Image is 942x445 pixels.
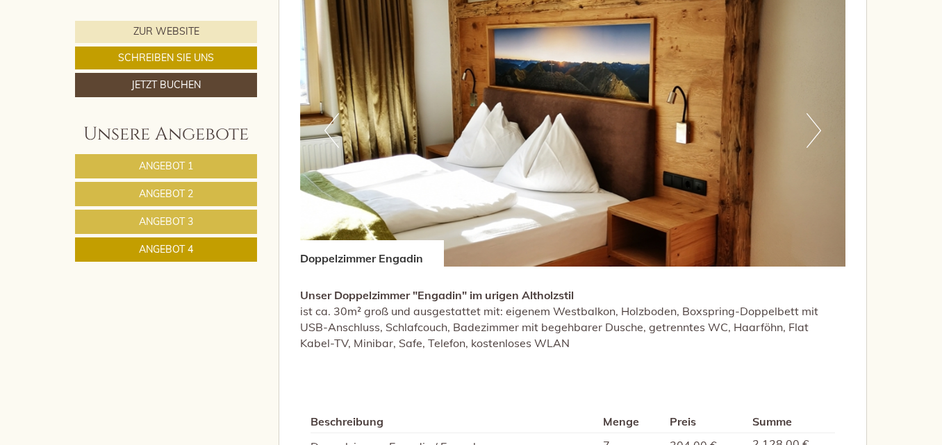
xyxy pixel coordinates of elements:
[300,240,444,267] div: Doppelzimmer Engadin
[807,113,821,148] button: Next
[75,47,257,69] a: Schreiben Sie uns
[324,113,339,148] button: Previous
[311,411,597,433] th: Beschreibung
[664,411,747,433] th: Preis
[300,288,574,302] strong: Unser Doppelzimmer "Engadin" im urigen Altholzstil
[139,187,193,200] span: Angebot 2
[300,287,846,351] p: ist ca. 30m² groß und ausgestattet mit: eigenem Westbalkon, Holzboden, Boxspring-Doppelbett mit U...
[139,215,193,228] span: Angebot 3
[75,73,257,97] a: Jetzt buchen
[747,411,835,433] th: Summe
[75,121,257,147] div: Unsere Angebote
[139,160,193,172] span: Angebot 1
[597,411,664,433] th: Menge
[75,21,257,43] a: Zur Website
[139,243,193,255] span: Angebot 4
